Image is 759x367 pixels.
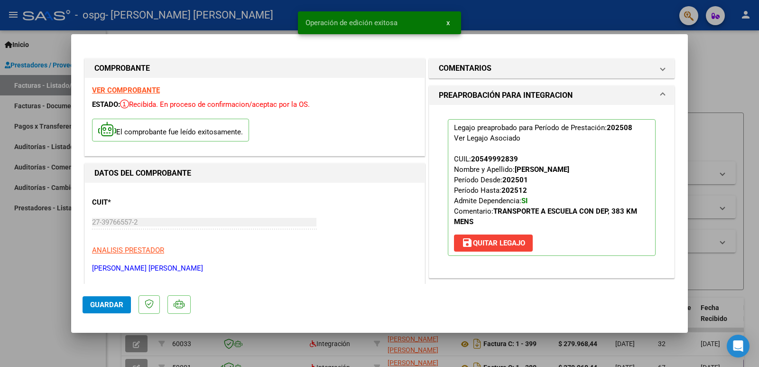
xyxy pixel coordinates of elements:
[454,155,637,226] span: CUIL: Nombre y Apellido: Período Desde: Período Hasta: Admite Dependencia:
[305,18,398,28] span: Operación de edición exitosa
[439,14,457,31] button: x
[439,63,491,74] h1: COMENTARIOS
[92,100,120,109] span: ESTADO:
[454,207,637,226] span: Comentario:
[429,105,674,278] div: PREAPROBACIÓN PARA INTEGRACION
[120,100,310,109] span: Recibida. En proceso de confirmacion/aceptac por la OS.
[515,165,569,174] strong: [PERSON_NAME]
[502,176,528,184] strong: 202501
[90,301,123,309] span: Guardar
[94,169,191,178] strong: DATOS DEL COMPROBANTE
[94,64,150,73] strong: COMPROBANTE
[462,239,525,247] span: Quitar Legajo
[471,154,518,164] div: 20549992839
[501,186,527,195] strong: 202512
[727,335,750,358] div: Open Intercom Messenger
[446,19,450,27] span: x
[92,86,160,94] a: VER COMPROBANTE
[454,207,637,226] strong: TRANSPORTE A ESCUELA CON DEP, 383 KM MENS
[439,90,573,101] h1: PREAPROBACIÓN PARA INTEGRACION
[92,263,417,274] p: [PERSON_NAME] [PERSON_NAME]
[429,86,674,105] mat-expansion-panel-header: PREAPROBACIÓN PARA INTEGRACION
[521,197,528,205] strong: SI
[454,235,533,252] button: Quitar Legajo
[462,237,473,248] mat-icon: save
[607,123,632,132] strong: 202508
[92,119,249,142] p: El comprobante fue leído exitosamente.
[83,296,131,313] button: Guardar
[429,59,674,78] mat-expansion-panel-header: COMENTARIOS
[92,246,164,254] span: ANALISIS PRESTADOR
[448,119,656,256] p: Legajo preaprobado para Período de Prestación:
[454,133,520,143] div: Ver Legajo Asociado
[92,197,190,208] p: CUIT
